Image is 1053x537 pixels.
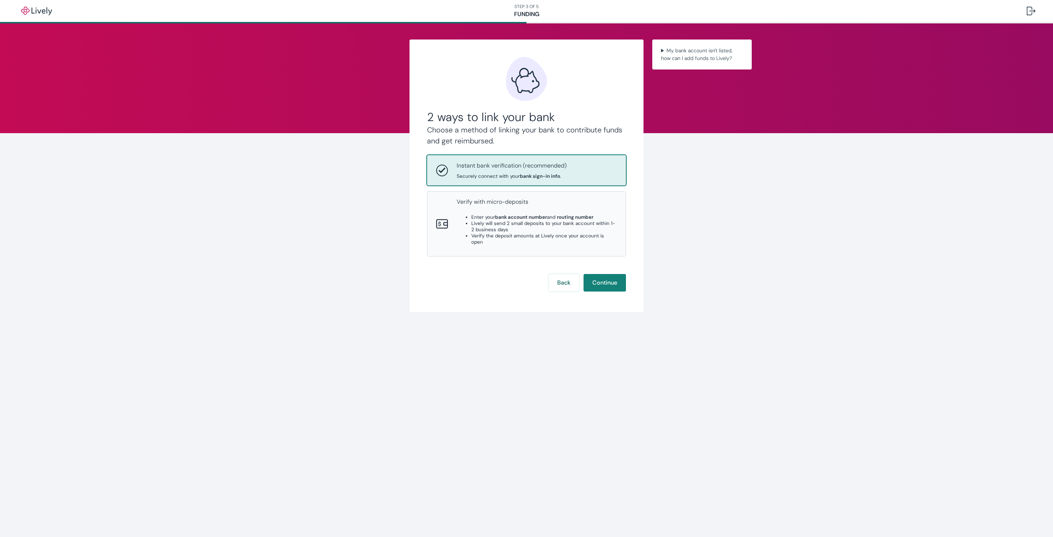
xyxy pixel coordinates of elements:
[1021,2,1041,20] button: Log out
[495,214,547,220] strong: bank account number
[471,220,617,233] li: Lively will send 2 small deposits to your bank account within 1-2 business days
[436,218,448,230] svg: Micro-deposits
[457,198,617,206] p: Verify with micro-deposits
[436,165,448,176] svg: Instant bank verification
[584,274,626,292] button: Continue
[427,124,626,146] h4: Choose a method of linking your bank to contribute funds and get reimbursed.
[427,192,626,256] button: Micro-depositsVerify with micro-depositsEnter yourbank account numberand routing numberLively wil...
[427,110,626,124] h2: 2 ways to link your bank
[16,7,57,15] img: Lively
[457,173,567,179] span: Securely connect with your .
[658,45,746,64] summary: My bank account isn't listed, how can I add funds to Lively?
[548,274,579,292] button: Back
[427,155,626,185] button: Instant bank verificationInstant bank verification (recommended)Securely connect with yourbank si...
[471,233,617,245] li: Verify the deposit amounts at Lively once your account is open
[471,214,617,220] li: Enter your and
[457,161,567,170] p: Instant bank verification (recommended)
[557,214,593,220] strong: routing number
[520,173,560,179] strong: bank sign-in info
